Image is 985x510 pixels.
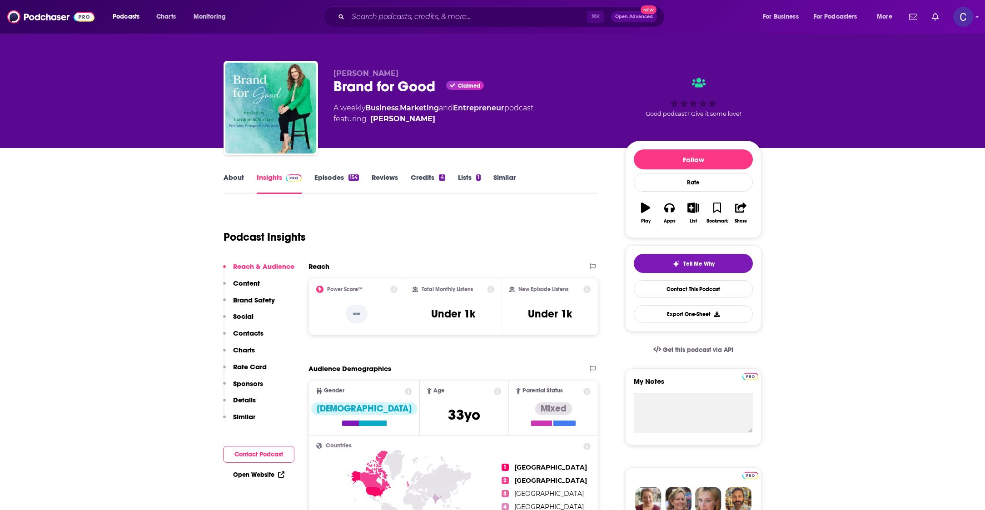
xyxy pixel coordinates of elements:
[233,296,275,304] p: Brand Safety
[528,307,572,321] h3: Under 1k
[634,149,753,169] button: Follow
[729,197,753,229] button: Share
[333,103,533,124] div: A weekly podcast
[15,24,22,31] img: website_grey.svg
[324,388,344,394] span: Gender
[953,7,973,27] span: Logged in as publicityxxtina
[634,305,753,323] button: Export One-Sheet
[634,280,753,298] a: Contact This Podcast
[333,69,398,78] span: [PERSON_NAME]
[223,329,264,346] button: Contacts
[742,371,758,380] a: Pro website
[476,174,481,181] div: 1
[611,11,657,22] button: Open AdvancedNew
[223,312,254,329] button: Social
[953,7,973,27] button: Show profile menu
[458,84,480,88] span: Claimed
[439,104,453,112] span: and
[706,218,728,224] div: Bookmark
[953,7,973,27] img: User Profile
[672,260,680,267] img: tell me why sparkle
[634,173,753,192] div: Rate
[257,173,302,194] a: InsightsPodchaser Pro
[411,173,445,194] a: Credits4
[646,339,741,361] a: Get this podcast via API
[223,262,294,279] button: Reach & Audience
[641,5,657,14] span: New
[348,174,359,181] div: 154
[326,443,352,449] span: Countries
[742,472,758,479] img: Podchaser Pro
[928,9,942,25] a: Show notifications dropdown
[535,402,572,415] div: Mixed
[223,279,260,296] button: Content
[327,286,363,292] h2: Power Score™
[514,476,587,485] span: [GEOGRAPHIC_DATA]
[233,329,264,337] p: Contacts
[398,104,400,112] span: ,
[742,470,758,479] a: Pro website
[502,490,509,497] span: 3
[493,173,516,194] a: Similar
[25,15,45,22] div: v 4.0.25
[514,463,587,471] span: [GEOGRAPHIC_DATA]
[518,286,568,292] h2: New Episode Listens
[223,296,275,312] button: Brand Safety
[308,262,329,271] h2: Reach
[314,173,359,194] a: Episodes154
[905,9,921,25] a: Show notifications dropdown
[615,15,653,19] span: Open Advanced
[7,8,95,25] a: Podchaser - Follow, Share and Rate Podcasts
[223,362,267,379] button: Rate Card
[663,346,733,354] span: Get this podcast via API
[514,490,584,498] span: [GEOGRAPHIC_DATA]
[233,279,260,287] p: Content
[233,262,294,271] p: Reach & Audience
[808,10,871,24] button: open menu
[756,10,810,24] button: open menu
[877,10,892,23] span: More
[223,346,255,362] button: Charts
[223,396,256,412] button: Details
[431,307,475,321] h3: Under 1k
[690,218,697,224] div: List
[763,10,799,23] span: For Business
[224,230,306,244] h1: Podcast Insights
[233,312,254,321] p: Social
[106,10,151,24] button: open menu
[113,10,139,23] span: Podcasts
[308,364,391,373] h2: Audience Demographics
[333,114,533,124] span: featuring
[365,104,398,112] a: Business
[502,464,509,471] span: 1
[150,10,181,24] a: Charts
[311,402,417,415] div: [DEMOGRAPHIC_DATA]
[422,286,473,292] h2: Total Monthly Listens
[370,114,435,124] div: [PERSON_NAME]
[194,10,226,23] span: Monitoring
[233,412,255,421] p: Similar
[657,197,681,229] button: Apps
[522,388,563,394] span: Parental Status
[15,15,22,22] img: logo_orange.svg
[448,406,480,424] span: 33 yo
[233,362,267,371] p: Rate Card
[641,218,651,224] div: Play
[458,173,481,194] a: Lists1
[502,477,509,484] span: 2
[433,388,445,394] span: Age
[683,260,715,267] span: Tell Me Why
[223,446,294,463] button: Contact Podcast
[634,377,753,393] label: My Notes
[223,412,255,429] button: Similar
[156,10,176,23] span: Charts
[348,10,587,24] input: Search podcasts, credits, & more...
[814,10,857,23] span: For Podcasters
[225,63,316,153] img: Brand for Good
[664,218,676,224] div: Apps
[187,10,238,24] button: open menu
[35,54,81,59] div: Domain Overview
[25,53,32,60] img: tab_domain_overview_orange.svg
[705,197,729,229] button: Bookmark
